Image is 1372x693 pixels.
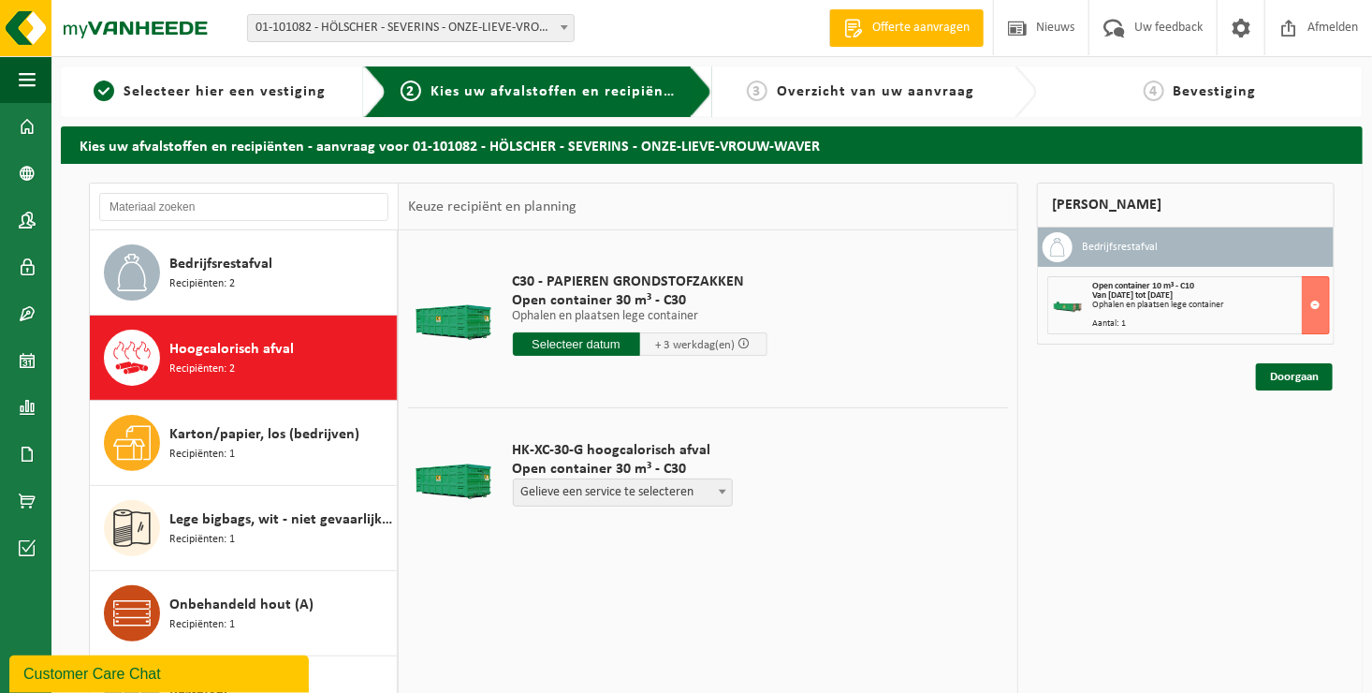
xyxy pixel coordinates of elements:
[248,15,574,41] span: 01-101082 - HÖLSCHER - SEVERINS - ONZE-LIEVE-VROUW-WAVER
[1256,363,1333,391] a: Doorgaan
[169,338,294,361] span: Hoogcalorisch afval
[401,81,421,101] span: 2
[94,81,114,101] span: 1
[1174,84,1257,99] span: Bevestiging
[1144,81,1164,101] span: 4
[513,479,733,507] span: Gelieve een service te selecteren
[431,84,688,99] span: Kies uw afvalstoffen en recipiënten
[9,652,313,693] iframe: chat widget
[169,423,359,446] span: Karton/papier, los (bedrijven)
[169,509,392,531] span: Lege bigbags, wit - niet gevaarlijk - los
[513,310,767,323] p: Ophalen en plaatsen lege container
[169,616,235,634] span: Recipiënten: 1
[1092,281,1194,291] span: Open container 10 m³ - C10
[1092,319,1329,329] div: Aantal: 1
[90,401,398,486] button: Karton/papier, los (bedrijven) Recipiënten: 1
[169,361,235,378] span: Recipiënten: 2
[399,184,586,230] div: Keuze recipiënt en planning
[169,531,235,549] span: Recipiënten: 1
[656,339,736,351] span: + 3 werkdag(en)
[90,486,398,571] button: Lege bigbags, wit - niet gevaarlijk - los Recipiënten: 1
[169,253,272,275] span: Bedrijfsrestafval
[169,275,235,293] span: Recipiënten: 2
[90,316,398,401] button: Hoogcalorisch afval Recipiënten: 2
[70,81,349,103] a: 1Selecteer hier een vestiging
[99,193,388,221] input: Materiaal zoeken
[124,84,326,99] span: Selecteer hier een vestiging
[1082,232,1158,262] h3: Bedrijfsrestafval
[777,84,974,99] span: Overzicht van uw aanvraag
[868,19,974,37] span: Offerte aanvragen
[90,571,398,656] button: Onbehandeld hout (A) Recipiënten: 1
[829,9,984,47] a: Offerte aanvragen
[247,14,575,42] span: 01-101082 - HÖLSCHER - SEVERINS - ONZE-LIEVE-VROUW-WAVER
[90,230,398,316] button: Bedrijfsrestafval Recipiënten: 2
[513,332,640,356] input: Selecteer datum
[513,441,733,460] span: HK-XC-30-G hoogcalorisch afval
[513,273,767,291] span: C30 - PAPIEREN GRONDSTOFZAKKEN
[61,126,1363,163] h2: Kies uw afvalstoffen en recipiënten - aanvraag voor 01-101082 - HÖLSCHER - SEVERINS - ONZE-LIEVE-...
[513,291,767,310] span: Open container 30 m³ - C30
[169,446,235,464] span: Recipiënten: 1
[747,81,767,101] span: 3
[1037,183,1335,228] div: [PERSON_NAME]
[1092,290,1173,301] strong: Van [DATE] tot [DATE]
[1092,301,1329,310] div: Ophalen en plaatsen lege container
[169,594,314,616] span: Onbehandeld hout (A)
[513,460,733,479] span: Open container 30 m³ - C30
[514,479,732,506] span: Gelieve een service te selecteren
